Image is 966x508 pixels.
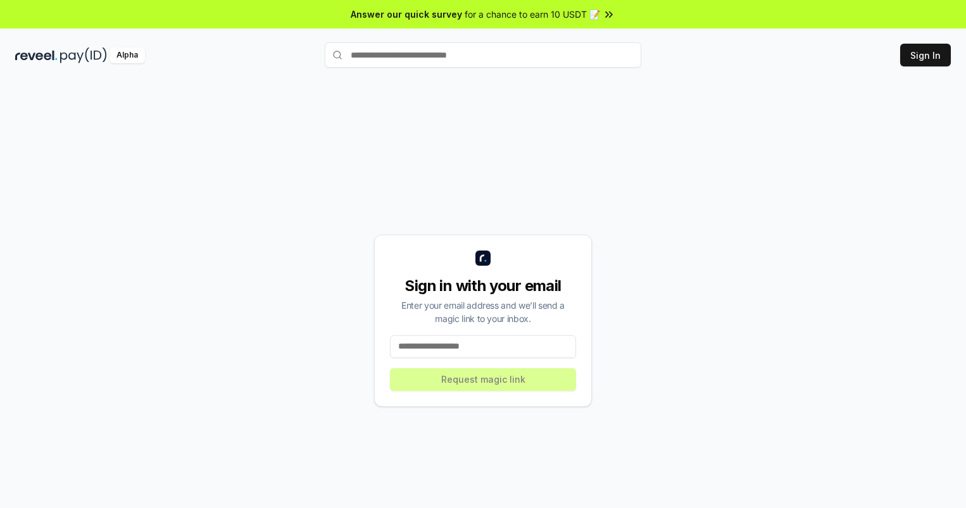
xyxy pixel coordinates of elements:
div: Alpha [110,47,145,63]
button: Sign In [900,44,951,66]
span: for a chance to earn 10 USDT 📝 [465,8,600,21]
div: Enter your email address and we’ll send a magic link to your inbox. [390,299,576,325]
span: Answer our quick survey [351,8,462,21]
img: pay_id [60,47,107,63]
div: Sign in with your email [390,276,576,296]
img: logo_small [475,251,491,266]
img: reveel_dark [15,47,58,63]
